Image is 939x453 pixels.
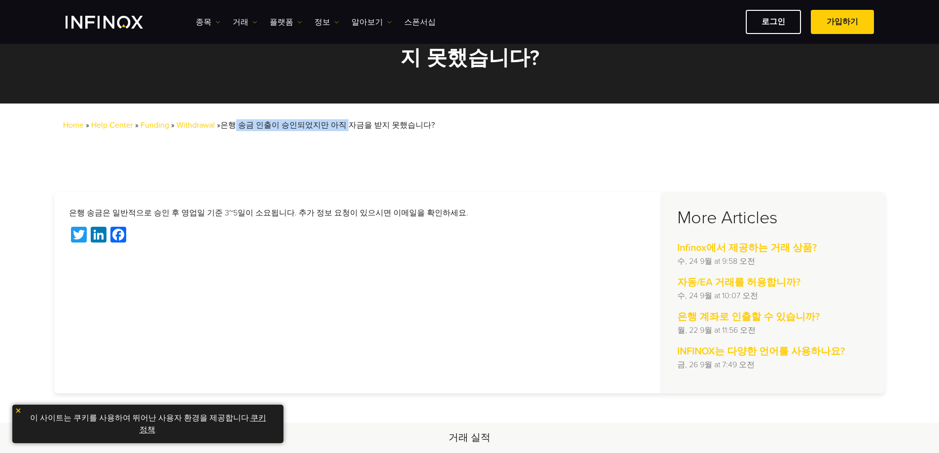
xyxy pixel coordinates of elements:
[746,10,801,34] a: 로그인
[248,20,692,70] h2: 은행 송금 인출이 승인되었지만 아직 자금을 받지 못했습니다?
[404,16,436,28] a: 스폰서십
[171,120,435,130] span: »
[351,16,392,28] a: 알아보기
[270,16,302,28] a: 플랫폼
[69,227,89,245] a: Twitter
[176,120,215,130] a: Withdrawal
[220,120,435,130] span: 은행 송금 인출이 승인되었지만 아직 자금을 받지 못했습니다?
[66,16,166,29] a: INFINOX Logo
[15,407,22,414] img: yellow close icon
[811,10,874,34] a: 가입하기
[135,120,435,130] span: »
[677,290,870,302] p: 수, 24 9월 at 10:07 오전
[69,207,648,219] p: 은행 송금은 일반적으로 승인 후 영업일 기준 3~5일이 소요됩니다. 추가 정보 요청이 있으시면 이메일을 확인하세요.
[217,120,435,130] span: »
[63,120,84,130] a: Home
[677,255,870,267] p: 수, 24 9월 at 9:58 오전
[86,120,89,130] span: »
[677,275,870,302] a: 자동/EA 거래를 허용합니까? 수, 24 9월 at 10:07 오전
[89,227,108,245] a: LinkedIn
[677,311,820,323] strong: 은행 계좌로 인출할 수 있습니까?
[140,120,169,130] a: Funding
[677,324,870,336] p: 월, 22 9월 at 11:56 오전
[108,227,128,245] a: Facebook
[125,431,815,445] h2: 거래 실적
[677,344,870,371] a: INFINOX는 다양한 언어를 사용하나요? 금, 26 9월 at 7:49 오전
[677,359,870,371] p: 금, 26 9월 at 7:49 오전
[677,207,870,229] h3: More Articles
[91,120,133,130] a: Help Center
[677,241,870,267] a: Infinox에서 제공하는 거래 상품? 수, 24 9월 at 9:58 오전
[196,16,220,28] a: 종목
[677,242,817,254] strong: Infinox에서 제공하는 거래 상품?
[314,16,339,28] a: 정보
[677,277,800,288] strong: 자동/EA 거래를 허용합니까?
[677,346,845,357] strong: INFINOX는 다양한 언어를 사용하나요?
[233,16,257,28] a: 거래
[17,410,278,438] p: 이 사이트는 쿠키를 사용하여 뛰어난 사용자 환경을 제공합니다. .
[677,310,870,336] a: 은행 계좌로 인출할 수 있습니까? 월, 22 9월 at 11:56 오전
